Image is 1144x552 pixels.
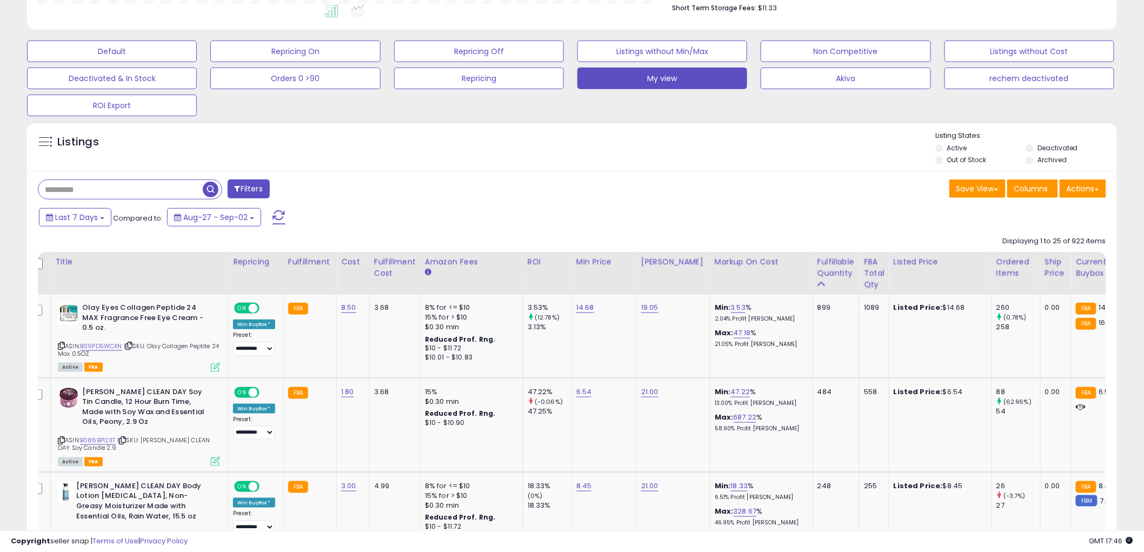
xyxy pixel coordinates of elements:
span: Aug-27 - Sep-02 [183,212,248,223]
div: $0.30 min [425,501,515,510]
small: (12.78%) [535,313,560,322]
button: Columns [1007,179,1058,198]
div: Fulfillment Cost [374,256,416,279]
div: Preset: [233,510,275,534]
span: OFF [258,482,275,491]
span: FBA [84,363,103,372]
b: [PERSON_NAME] CLEAN DAY Soy Tin Candle, 12 Hour Burn Time, Made with Soy Wax and Essential Oils, ... [82,387,214,430]
div: 0.00 [1045,303,1063,312]
b: Min: [715,481,731,491]
small: (-0.06%) [535,397,563,406]
div: Min Price [576,256,632,268]
div: Win BuyBox * [233,320,275,329]
div: 255 [864,481,881,491]
a: 21.00 [641,387,659,397]
button: rechem deactivated [945,68,1114,89]
p: 58.90% Profit [PERSON_NAME] [715,425,804,433]
div: $0.30 min [425,322,515,332]
span: 14.68 [1099,302,1117,312]
small: (0%) [528,491,543,500]
a: 14.68 [576,302,594,313]
a: 328.67 [734,506,757,517]
a: 6.54 [576,387,592,397]
span: Last 7 Days [55,212,98,223]
div: ROI [528,256,567,268]
b: Listed Price: [894,481,943,491]
div: Repricing [233,256,279,268]
div: Fulfillable Quantity [817,256,855,279]
div: 0.00 [1045,387,1063,397]
a: 8.50 [341,302,356,313]
div: 4.99 [374,481,412,491]
div: 18.33% [528,501,571,510]
span: 2025-09-10 17:46 GMT [1089,536,1133,546]
span: OFF [258,304,275,313]
img: 31acLW5bYOL._SL40_.jpg [58,481,74,503]
div: $8.45 [894,481,983,491]
a: 1.80 [341,387,354,397]
a: 3.53 [731,302,746,313]
div: % [715,481,804,501]
div: [PERSON_NAME] [641,256,706,268]
p: Listing States: [936,131,1117,141]
div: % [715,507,804,527]
a: Privacy Policy [140,536,188,546]
div: % [715,303,804,323]
button: Deactivated & In Stock [27,68,197,89]
div: FBA Total Qty [864,256,884,290]
span: | SKU: Olay Collagen Peptite 24 Max 0.5OZ [58,342,219,358]
a: 687.22 [734,412,757,423]
a: 3.00 [341,481,356,491]
div: $6.54 [894,387,983,397]
p: 2.04% Profit [PERSON_NAME] [715,315,804,323]
div: Win BuyBox * [233,404,275,414]
b: Listed Price: [894,302,943,312]
div: Fulfillment [288,256,332,268]
a: 18.33 [731,481,748,491]
small: (-3.7%) [1003,491,1026,500]
div: 26 [996,481,1040,491]
small: FBA [1076,387,1096,399]
a: B09PD5WCXN [80,342,122,351]
div: ASIN: [58,303,220,371]
small: FBA [288,387,308,399]
p: 6.51% Profit [PERSON_NAME] [715,494,804,501]
a: Terms of Use [92,536,138,546]
div: Listed Price [894,256,987,268]
div: Title [55,256,224,268]
div: 54 [996,407,1040,416]
small: FBA [1076,303,1096,315]
button: Listings without Min/Max [577,41,747,62]
b: Max: [715,506,734,516]
div: % [715,413,804,433]
b: Max: [715,328,734,338]
div: 47.22% [528,387,571,397]
span: | SKU: [PERSON_NAME] CLEAN DAY Soy Candle 2.9 [58,436,210,452]
span: FBA [84,457,103,467]
h5: Listings [57,135,99,150]
div: Preset: [233,416,275,440]
a: 47.22 [731,387,750,397]
div: 88 [996,387,1040,397]
b: Olay Eyes Collagen Peptide 24 MAX Fragrance Free Eye Cream - 0.5 oz. [82,303,214,336]
small: FBA [1076,318,1096,330]
div: 15% for > $10 [425,312,515,322]
button: Actions [1060,179,1106,198]
div: seller snap | | [11,536,188,547]
div: $0.30 min [425,397,515,407]
div: 3.68 [374,303,412,312]
small: (0.78%) [1003,313,1027,322]
div: Ship Price [1045,256,1067,279]
div: Preset: [233,331,275,356]
b: Reduced Prof. Rng. [425,409,496,418]
button: Default [27,41,197,62]
button: ROI Export [27,95,197,116]
a: 47.18 [734,328,751,338]
div: Current Buybox Price [1076,256,1132,279]
div: Amazon Fees [425,256,518,268]
button: Last 7 Days [39,208,111,227]
span: 8.45 [1099,481,1115,491]
div: 258 [996,322,1040,332]
div: Markup on Cost [715,256,808,268]
a: 21.00 [641,481,659,491]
